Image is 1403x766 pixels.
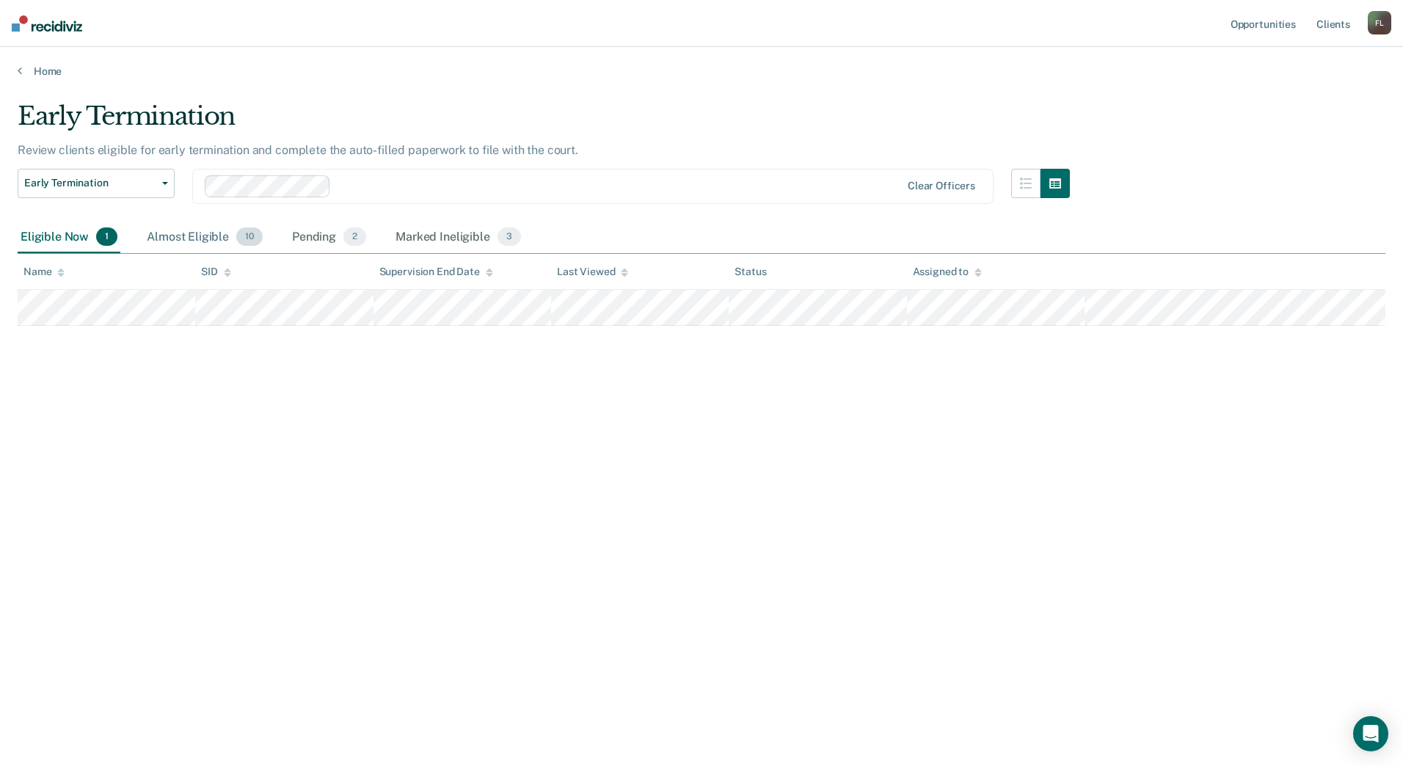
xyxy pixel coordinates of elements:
div: F L [1368,11,1391,34]
img: Recidiviz [12,15,82,32]
span: 1 [96,227,117,247]
div: Marked Ineligible3 [393,222,524,254]
div: Early Termination [18,101,1070,143]
div: Open Intercom Messenger [1353,716,1388,751]
div: Clear officers [908,180,975,192]
div: Assigned to [913,266,982,278]
div: Last Viewed [557,266,628,278]
div: Supervision End Date [379,266,493,278]
div: Pending2 [289,222,369,254]
div: SID [201,266,231,278]
div: Name [23,266,65,278]
button: FL [1368,11,1391,34]
div: Almost Eligible10 [144,222,266,254]
a: Home [18,65,1385,78]
span: 10 [236,227,263,247]
button: Early Termination [18,169,175,198]
span: Early Termination [24,177,156,189]
p: Review clients eligible for early termination and complete the auto-filled paperwork to file with... [18,143,578,157]
span: 2 [343,227,366,247]
div: Eligible Now1 [18,222,120,254]
span: 3 [498,227,521,247]
div: Status [735,266,766,278]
